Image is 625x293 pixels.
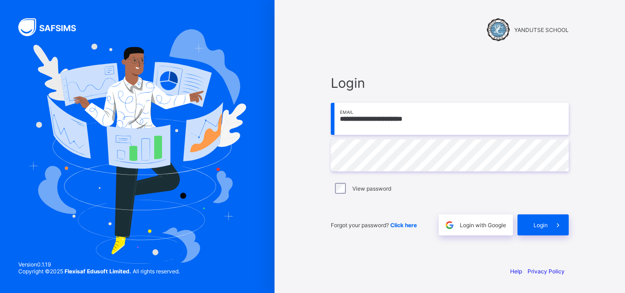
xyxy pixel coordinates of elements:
img: Hero Image [28,29,246,263]
span: YANDUTSE SCHOOL [514,27,569,33]
span: Forgot your password? [331,222,417,229]
img: google.396cfc9801f0270233282035f929180a.svg [444,220,455,230]
strong: Flexisaf Edusoft Limited. [65,268,131,275]
span: Copyright © 2025 All rights reserved. [18,268,180,275]
a: Click here [390,222,417,229]
span: Login with Google [460,222,506,229]
span: Login [331,75,569,91]
img: SAFSIMS Logo [18,18,87,36]
label: View password [352,185,391,192]
a: Help [510,268,522,275]
span: Version 0.1.19 [18,261,180,268]
a: Privacy Policy [528,268,565,275]
span: Login [533,222,548,229]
